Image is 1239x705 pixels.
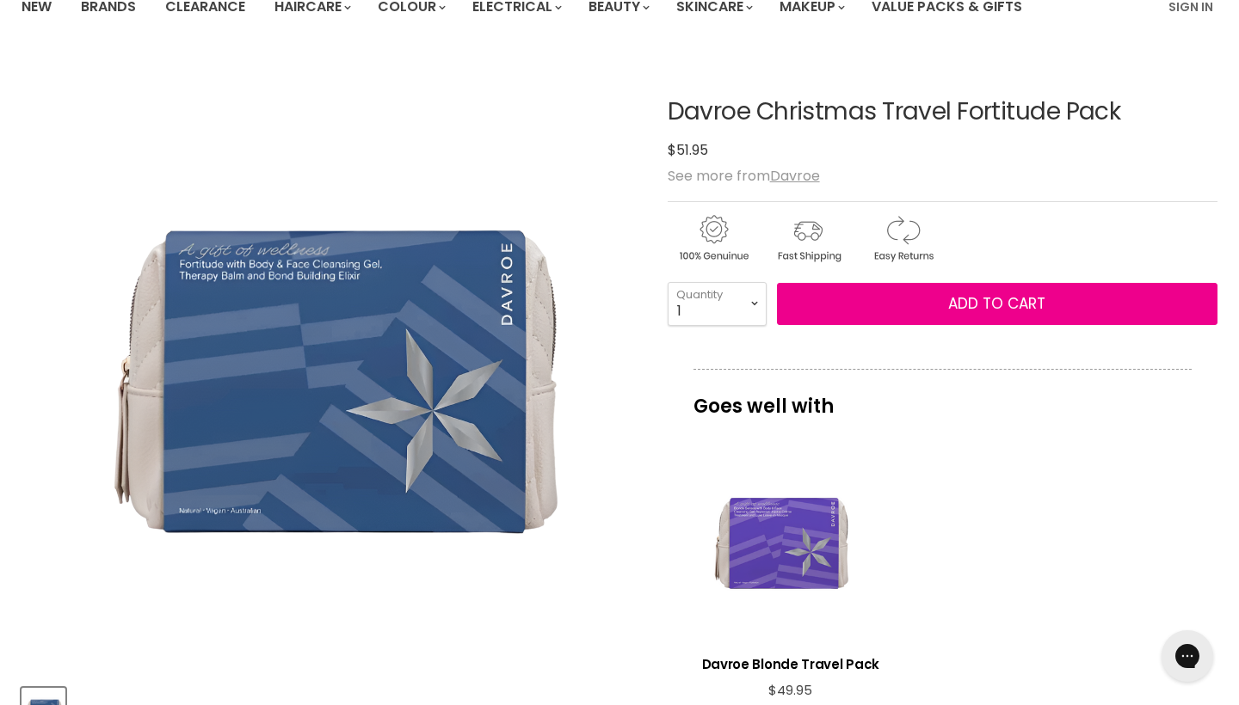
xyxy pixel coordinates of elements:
[702,641,880,683] a: View product:Davroe Blonde Travel Pack
[768,681,812,699] span: $49.95
[702,464,880,642] a: View product:Davroe Blonde Travel Pack
[857,212,948,265] img: returns.gif
[668,282,767,325] select: Quantity
[668,140,708,160] span: $51.95
[22,56,638,671] div: Davroe Christmas Travel Fortitude Pack image. Click or Scroll to Zoom.
[668,99,1217,126] h1: Davroe Christmas Travel Fortitude Pack
[762,212,854,265] img: shipping.gif
[702,654,880,674] h3: Davroe Blonde Travel Pack
[668,166,820,186] span: See more from
[770,166,820,186] a: Davroe
[1153,624,1222,688] iframe: Gorgias live chat messenger
[71,158,588,567] img: Davroe Christmas Travel Fortitude Pack
[693,369,1192,426] p: Goes well with
[948,293,1045,314] span: Add to cart
[777,283,1217,326] button: Add to cart
[668,212,759,265] img: genuine.gif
